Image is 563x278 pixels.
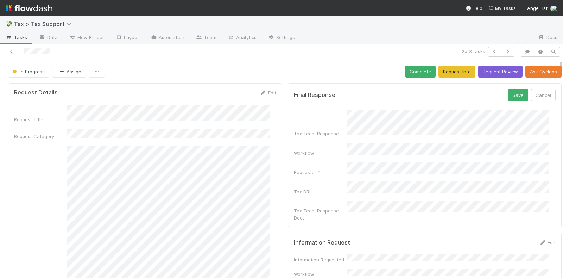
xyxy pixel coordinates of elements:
div: Request Category [14,133,67,140]
div: Request Title [14,116,67,123]
a: Analytics [222,32,262,44]
a: Team [190,32,222,44]
div: Requestor * [294,169,347,176]
a: Flow Builder [63,32,110,44]
span: 2 of 3 tasks [462,48,485,55]
button: Ask Cyclops [525,66,562,78]
button: Complete [405,66,436,78]
div: Information Requested [294,256,347,263]
h5: Information Request [294,239,350,246]
a: Layout [110,32,145,44]
span: 💸 [6,21,13,27]
img: avatar_cc3a00d7-dd5c-4a2f-8d58-dd6545b20c0d.png [550,5,557,12]
button: Cancel [531,89,556,101]
div: Tax Team Response [294,130,347,137]
div: Tax DRI [294,188,347,195]
span: My Tasks [488,5,516,11]
div: Tax Team Response - Docs [294,207,347,221]
button: Assign [52,66,86,78]
img: logo-inverted-e16ddd16eac7371096b0.svg [6,2,52,14]
a: Data [33,32,63,44]
span: In Progress [11,69,45,74]
h5: Final Response [294,92,335,99]
button: Request Review [478,66,523,78]
a: Edit [260,90,276,95]
button: In Progress [8,66,49,78]
a: Docs [532,32,563,44]
button: Request Info [438,66,475,78]
button: Save [508,89,528,101]
a: Automation [145,32,190,44]
div: Help [466,5,482,12]
span: AngelList [527,5,548,11]
span: Flow Builder [69,34,104,41]
a: Edit [539,240,556,245]
div: Workflow [294,149,347,156]
a: Settings [262,32,301,44]
span: Tax > Tax Support [14,20,75,27]
div: Workflow [294,271,347,278]
a: My Tasks [488,5,516,12]
h5: Request Details [14,89,58,96]
span: Tasks [6,34,27,41]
